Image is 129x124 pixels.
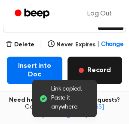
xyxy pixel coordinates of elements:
[40,39,43,50] span: |
[68,57,122,84] button: Record
[51,85,90,112] span: Link copied. Paste it anywhere.
[101,40,123,49] span: Change
[9,6,57,22] a: Beep
[6,40,34,49] button: Delete
[97,40,99,49] span: |
[48,40,123,49] button: Never Expires|Change
[5,104,124,119] span: Contact us
[79,3,120,24] a: Log Out
[7,57,62,84] button: Insert into Doc
[42,104,104,118] a: [EMAIL_ADDRESS][DOMAIN_NAME]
